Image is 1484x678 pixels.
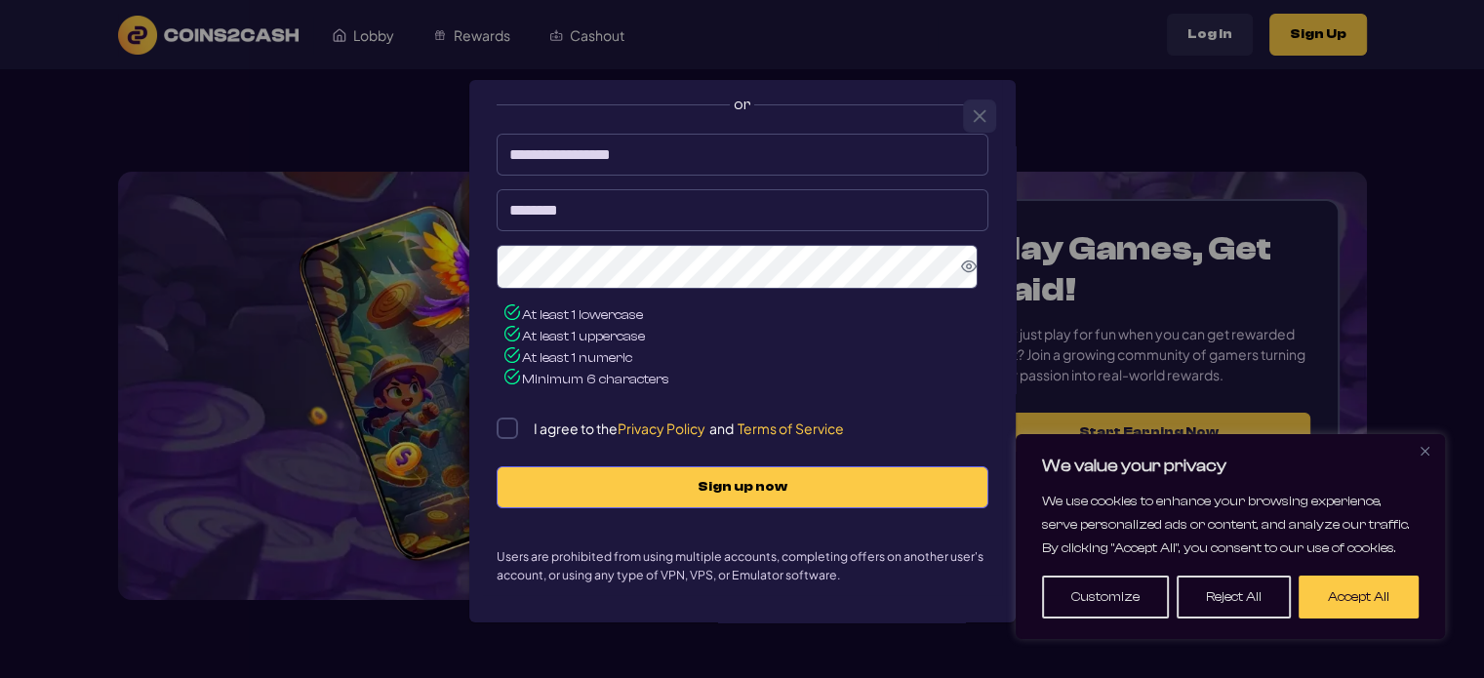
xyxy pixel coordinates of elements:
[618,419,705,437] span: Privacy Policy
[504,304,988,326] li: At least 1 lowercase
[504,369,988,390] li: Minimum 6 characters
[504,347,988,369] li: At least 1 numeric
[534,419,844,437] p: I agree to the and
[1042,490,1419,560] p: We use cookies to enhance your browsing experience, serve personalized ads or content, and analyz...
[1413,439,1436,462] button: Close
[497,547,988,583] p: Users are prohibited from using multiple accounts, completing offers on another user's account, o...
[1016,434,1445,639] div: We value your privacy
[961,259,977,274] svg: Show Password
[738,419,844,437] span: Terms of Service
[517,479,968,496] span: Sign up now
[1299,576,1419,618] button: Accept All
[497,466,988,508] button: Sign up now
[1177,576,1291,618] button: Reject All
[497,78,988,120] label: or
[1042,455,1419,478] p: We value your privacy
[504,326,988,347] li: At least 1 uppercase
[964,100,995,132] button: Close
[1042,576,1169,618] button: Customize
[1421,447,1429,456] img: Close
